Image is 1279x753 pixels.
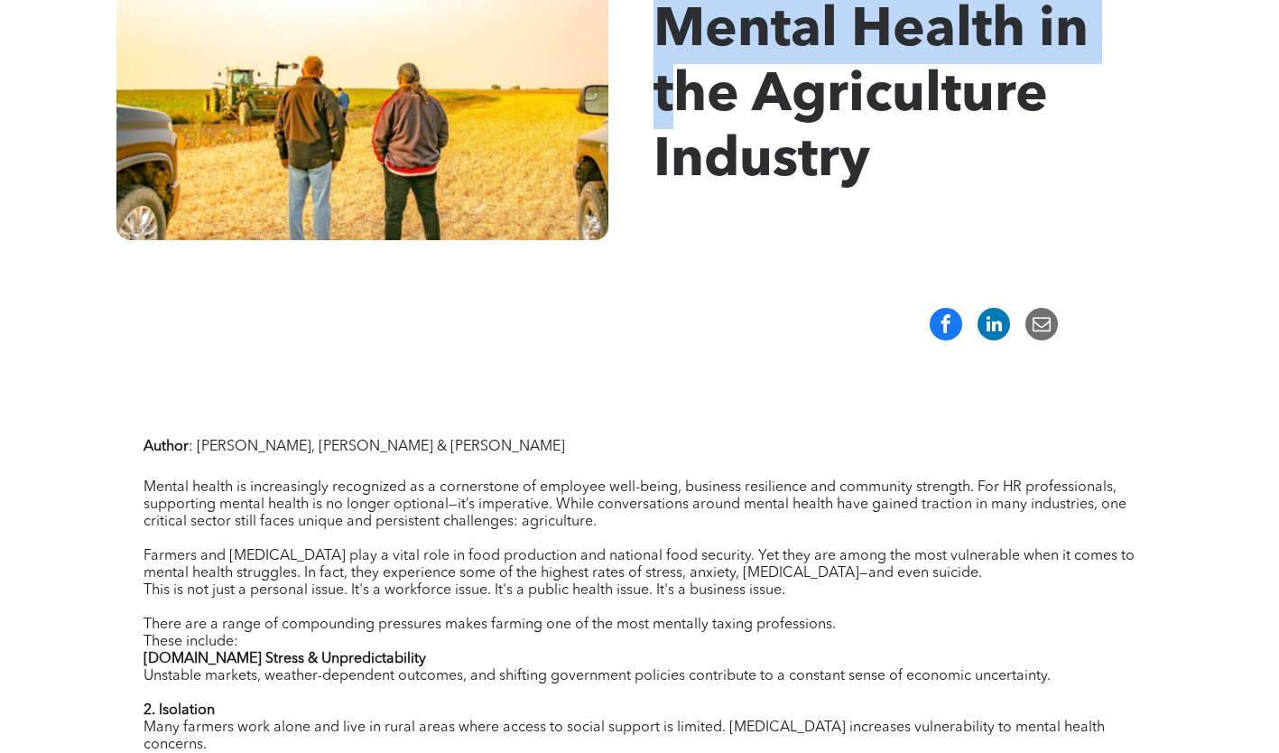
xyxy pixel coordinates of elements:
strong: [DOMAIN_NAME] Stress & Unpredictability [144,652,426,666]
span: This is not just a personal issue. It's a workforce issue. It's a public health issue. It's a bus... [144,583,785,598]
span: Unstable markets, weather-dependent outcomes, and shifting government policies contribute to a co... [144,669,1051,683]
span: There are a range of compounding pressures makes farming one of the most mentally taxing professi... [144,618,836,632]
span: : [PERSON_NAME], [PERSON_NAME] & [PERSON_NAME] [189,440,565,454]
span: Many farmers work alone and live in rural areas where access to social support is limited. [MEDIC... [144,720,1105,752]
span: Mental health is increasingly recognized as a cornerstone of employee well-being, business resili... [144,480,1126,529]
span: Farmers and [MEDICAL_DATA] play a vital role in food production and national food security. Yet t... [144,549,1135,581]
strong: 2. Isolation [144,703,215,718]
span: These include: [144,635,238,649]
strong: Author [144,440,189,454]
span: Mental Health in the Agriculture Industry [653,5,1089,189]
